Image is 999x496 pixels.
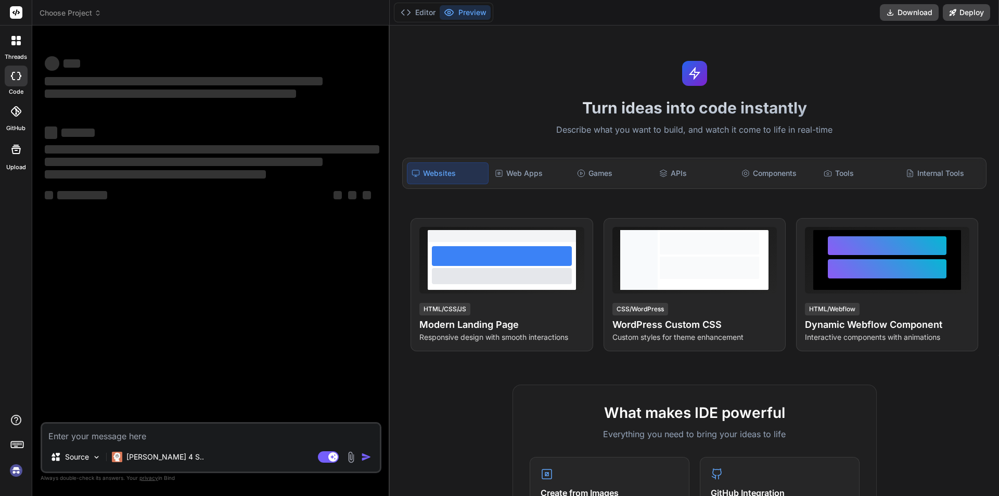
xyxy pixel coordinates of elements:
img: Pick Models [92,453,101,462]
span: ‌ [334,191,342,199]
div: Web Apps [491,162,571,184]
img: signin [7,462,25,479]
h1: Turn ideas into code instantly [396,98,993,117]
img: attachment [345,451,357,463]
p: Always double-check its answers. Your in Bind [41,473,381,483]
button: Editor [396,5,440,20]
span: ‌ [63,59,80,68]
button: Preview [440,5,491,20]
span: privacy [139,475,158,481]
div: HTML/Webflow [805,303,860,315]
div: APIs [655,162,735,184]
span: Choose Project [40,8,101,18]
span: ‌ [45,90,296,98]
div: HTML/CSS/JS [419,303,470,315]
p: Describe what you want to build, and watch it come to life in real-time [396,123,993,137]
div: Games [573,162,653,184]
p: [PERSON_NAME] 4 S.. [126,452,204,462]
label: code [9,87,23,96]
span: ‌ [45,145,379,154]
span: ‌ [57,191,107,199]
span: ‌ [45,158,323,166]
label: Upload [6,163,26,172]
button: Deploy [943,4,990,21]
h2: What makes IDE powerful [530,402,860,424]
div: Tools [819,162,900,184]
span: ‌ [45,56,59,71]
span: ‌ [45,170,266,179]
p: Everything you need to bring your ideas to life [530,428,860,440]
span: ‌ [45,126,57,139]
div: CSS/WordPress [612,303,668,315]
h4: Modern Landing Page [419,317,584,332]
p: Responsive design with smooth interactions [419,332,584,342]
span: ‌ [45,191,53,199]
img: icon [361,452,372,462]
span: ‌ [363,191,371,199]
p: Source [65,452,89,462]
img: Claude 4 Sonnet [112,452,122,462]
span: ‌ [45,77,323,85]
div: Websites [407,162,488,184]
span: ‌ [348,191,356,199]
p: Custom styles for theme enhancement [612,332,777,342]
div: Components [737,162,817,184]
label: GitHub [6,124,25,133]
span: ‌ [61,129,95,137]
label: threads [5,53,27,61]
h4: WordPress Custom CSS [612,317,777,332]
h4: Dynamic Webflow Component [805,317,969,332]
div: Internal Tools [902,162,982,184]
button: Download [880,4,939,21]
p: Interactive components with animations [805,332,969,342]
